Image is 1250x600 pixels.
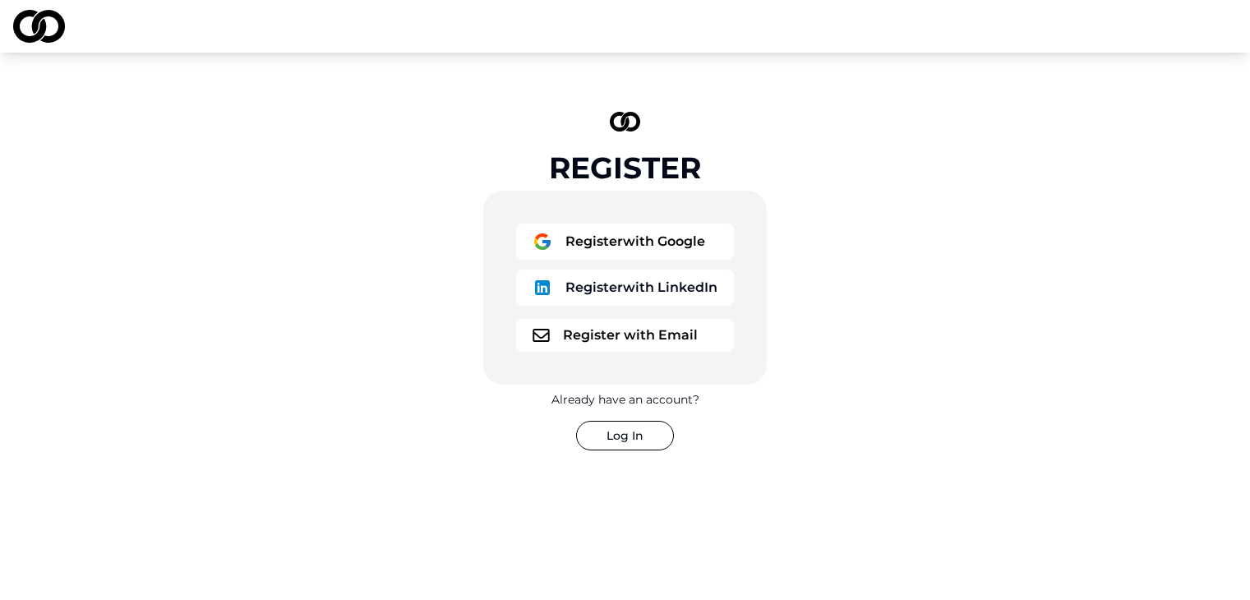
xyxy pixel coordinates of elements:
button: logoRegisterwith LinkedIn [516,270,734,306]
img: logo [533,278,552,298]
button: logoRegisterwith Google [516,224,734,260]
img: logo [533,232,552,252]
button: Log In [576,421,674,450]
div: Already have an account? [551,391,699,408]
div: Register [549,151,701,184]
img: logo [13,10,65,43]
button: logoRegister with Email [516,319,734,352]
img: logo [610,112,641,132]
img: logo [533,329,550,342]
